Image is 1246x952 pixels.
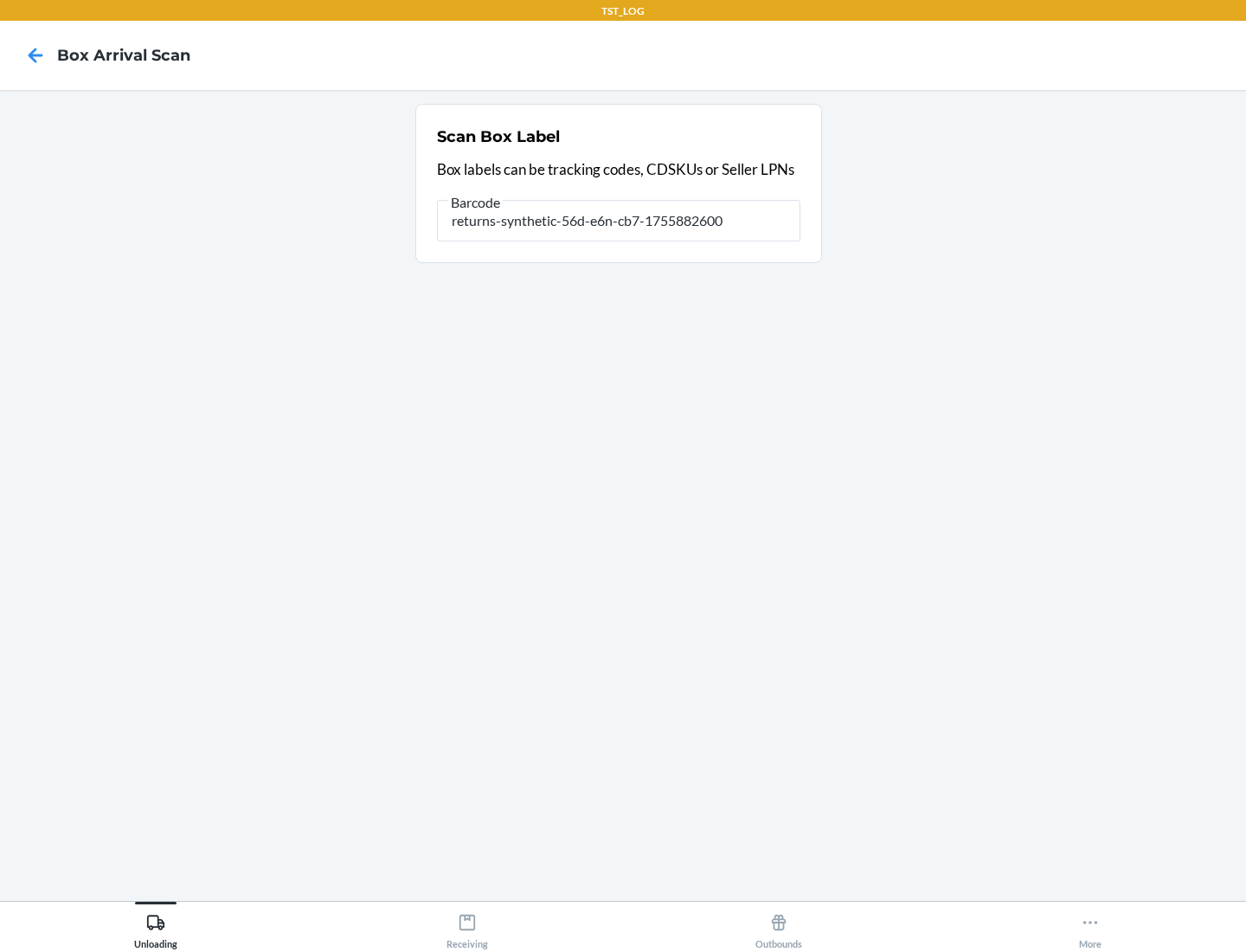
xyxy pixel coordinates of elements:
div: More [1079,906,1101,949]
span: Barcode [448,194,503,211]
p: TST_LOG [601,3,645,19]
button: More [934,902,1246,949]
h2: Scan Box Label [437,125,560,148]
h4: Box Arrival Scan [57,44,190,67]
div: Outbounds [755,906,802,949]
input: Barcode [437,200,800,241]
div: Receiving [446,906,488,949]
p: Box labels can be tracking codes, CDSKUs or Seller LPNs [437,158,800,181]
button: Receiving [311,902,623,949]
button: Outbounds [623,902,934,949]
div: Unloading [134,906,177,949]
